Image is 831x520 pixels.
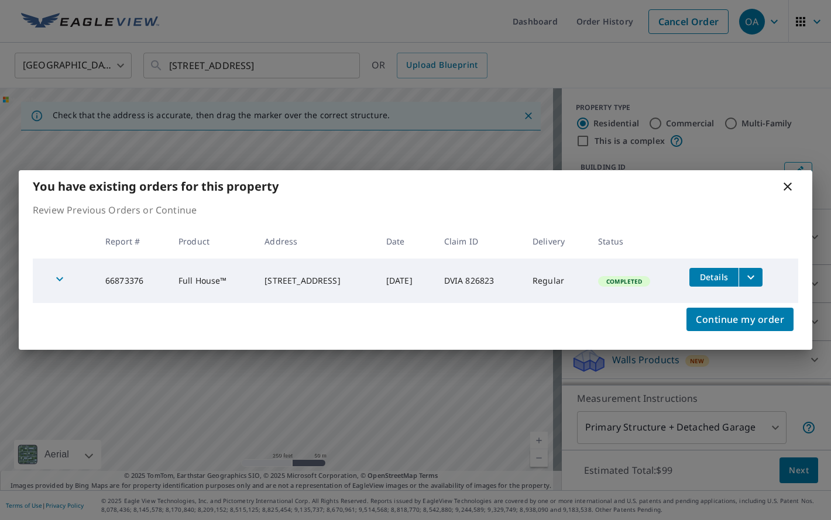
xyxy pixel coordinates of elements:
span: Completed [599,277,649,285]
th: Report # [96,224,169,259]
td: [DATE] [377,259,435,303]
th: Address [255,224,377,259]
th: Product [169,224,255,259]
th: Status [589,224,680,259]
th: Delivery [523,224,589,259]
b: You have existing orders for this property [33,178,279,194]
button: Continue my order [686,308,794,331]
p: Review Previous Orders or Continue [33,203,798,217]
th: Date [377,224,435,259]
td: DVIA 826823 [435,259,523,303]
td: 66873376 [96,259,169,303]
button: filesDropdownBtn-66873376 [739,268,763,287]
div: [STREET_ADDRESS] [265,275,368,287]
td: Regular [523,259,589,303]
span: Details [696,271,732,283]
td: Full House™ [169,259,255,303]
button: detailsBtn-66873376 [689,268,739,287]
th: Claim ID [435,224,523,259]
span: Continue my order [696,311,784,328]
